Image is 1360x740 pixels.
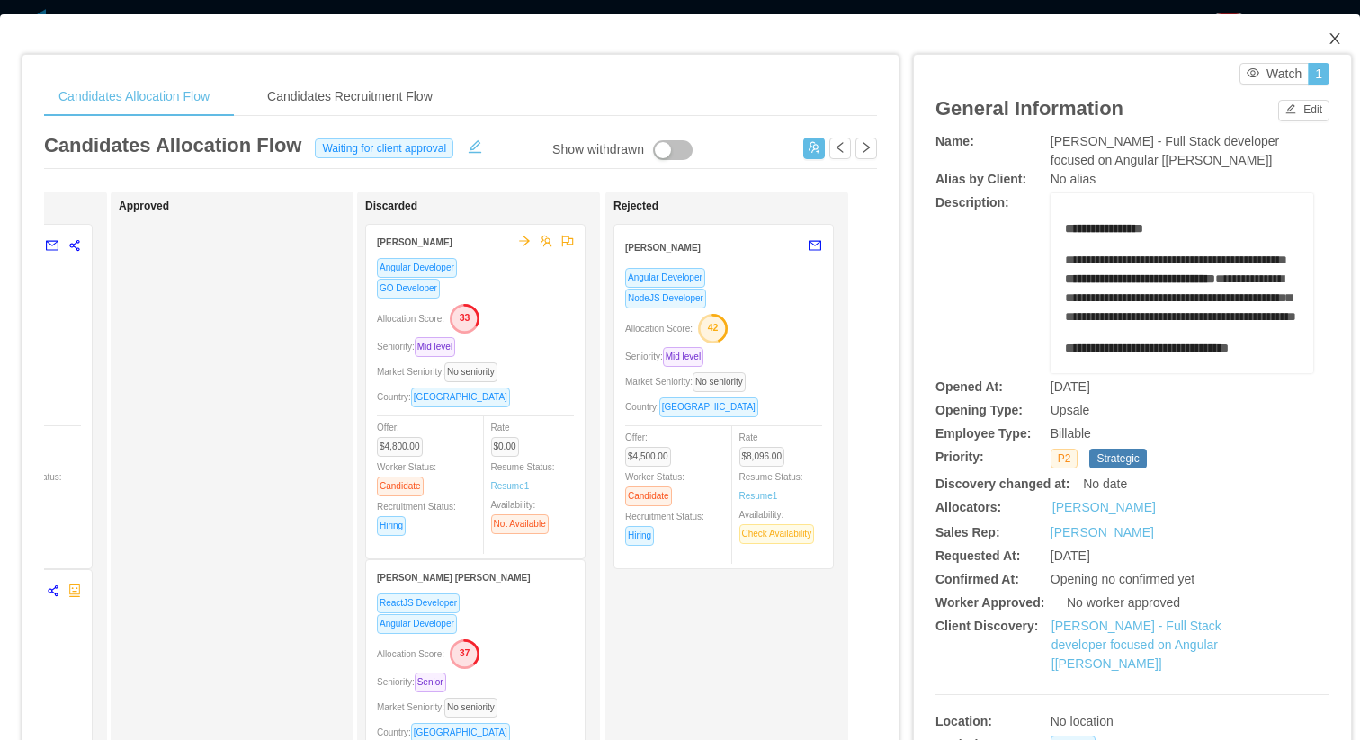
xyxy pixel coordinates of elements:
[377,614,457,634] span: Angular Developer
[935,572,1019,586] b: Confirmed At:
[1051,379,1090,394] span: [DATE]
[935,172,1026,186] b: Alias by Client:
[799,232,822,261] button: mail
[739,472,803,501] span: Resume Status:
[377,314,444,324] span: Allocation Score:
[365,200,617,213] h1: Discarded
[739,524,815,544] span: Check Availability
[444,698,497,718] span: No seniority
[625,268,705,288] span: Angular Developer
[1051,525,1154,539] a: [PERSON_NAME]
[377,727,517,737] span: Country:
[1051,134,1279,167] span: [PERSON_NAME] - Full Stack developer focused on Angular [[PERSON_NAME]]
[411,388,510,407] span: [GEOGRAPHIC_DATA]
[491,500,556,529] span: Availability:
[377,502,456,530] span: Recruitment Status:
[415,673,446,692] span: Senior
[1051,193,1313,373] div: rdw-wrapper
[561,235,574,247] span: flag
[1067,595,1180,610] span: No worker approved
[377,702,505,712] span: Market Seniority:
[47,584,59,597] span: share-alt
[518,235,531,247] span: arrow-right
[377,462,436,491] span: Worker Status:
[377,437,423,457] span: $4,800.00
[119,200,371,213] h1: Approved
[461,136,489,154] button: icon: edit
[659,397,758,417] span: [GEOGRAPHIC_DATA]
[625,352,711,361] span: Seniority:
[935,94,1123,123] article: General Information
[1052,498,1156,517] a: [PERSON_NAME]
[739,510,822,539] span: Availability:
[44,130,301,160] article: Candidates Allocation Flow
[935,379,1003,394] b: Opened At:
[377,649,444,659] span: Allocation Score:
[491,479,530,493] a: Resume1
[377,237,452,247] strong: [PERSON_NAME]
[935,525,1000,539] b: Sales Rep:
[1278,100,1329,121] button: icon: editEdit
[935,500,1001,514] b: Allocators:
[855,138,877,159] button: icon: right
[377,593,460,613] span: ReactJS Developer
[552,140,644,160] div: Show withdrawn
[803,138,825,159] button: icon: usergroup-add
[1308,63,1329,85] button: 1
[377,258,457,278] span: Angular Developer
[68,584,81,597] span: robot
[491,423,526,451] span: Rate
[1089,449,1146,468] span: Strategic
[1051,172,1096,186] span: No alias
[491,462,555,491] span: Resume Status:
[377,367,505,377] span: Market Seniority:
[377,392,517,402] span: Country:
[36,232,59,261] button: mail
[935,595,1044,610] b: Worker Approved:
[1328,31,1342,46] i: icon: close
[253,76,447,117] div: Candidates Recruitment Flow
[625,377,753,387] span: Market Seniority:
[625,289,706,308] span: NodeJS Developer
[460,312,470,323] text: 33
[625,402,765,412] span: Country:
[625,432,678,461] span: Offer:
[625,324,693,334] span: Allocation Score:
[415,337,455,357] span: Mid level
[625,512,704,540] span: Recruitment Status:
[739,489,778,503] a: Resume1
[1083,477,1127,491] span: No date
[739,432,792,461] span: Rate
[935,714,992,728] b: Location:
[1051,619,1221,671] a: [PERSON_NAME] - Full Stack developer focused on Angular [[PERSON_NAME]]
[663,347,703,367] span: Mid level
[1051,403,1090,417] span: Upsale
[1051,449,1078,468] span: P2
[935,403,1023,417] b: Opening Type:
[1310,14,1360,65] button: Close
[693,372,746,392] span: No seniority
[935,450,984,464] b: Priority:
[491,514,549,534] span: Not Available
[377,279,440,299] span: GO Developer
[444,362,497,382] span: No seniority
[540,235,552,247] span: team
[1239,63,1309,85] button: icon: eyeWatch
[68,239,81,252] span: share-alt
[625,472,684,501] span: Worker Status:
[377,573,531,583] strong: [PERSON_NAME] [PERSON_NAME]
[1051,572,1194,586] span: Opening no confirmed yet
[625,526,654,546] span: Hiring
[1065,219,1300,399] div: rdw-editor
[739,447,785,467] span: $8,096.00
[625,243,701,253] strong: [PERSON_NAME]
[460,647,470,658] text: 37
[377,423,430,451] span: Offer:
[1051,548,1090,563] span: [DATE]
[491,437,519,457] span: $0.00
[315,138,453,158] span: Waiting for client approval
[708,322,719,333] text: 42
[935,619,1038,633] b: Client Discovery:
[935,477,1069,491] b: Discovery changed at:
[1051,712,1248,731] div: No location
